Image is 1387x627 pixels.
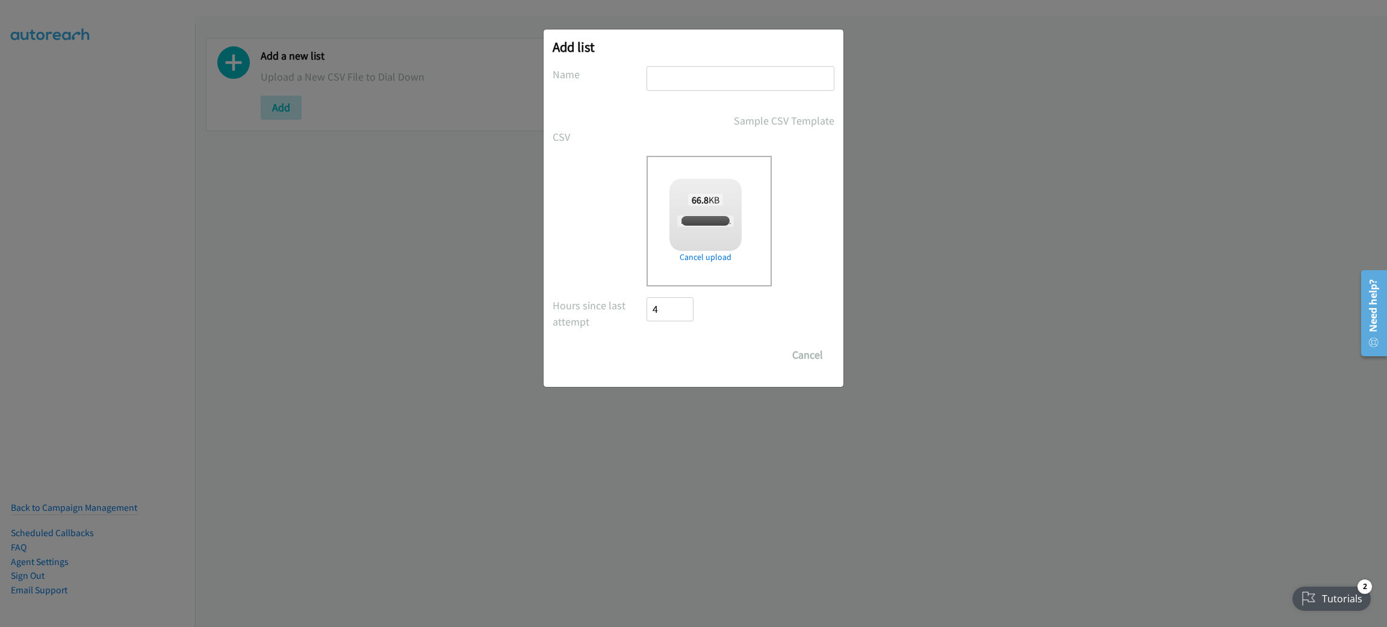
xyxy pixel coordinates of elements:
span: KB [688,194,724,206]
iframe: Resource Center [1352,265,1387,361]
label: Name [553,66,647,82]
label: CSV [553,129,647,145]
label: Hours since last attempt [553,297,647,330]
strong: 66.8 [692,194,709,206]
a: Sample CSV Template [734,113,834,129]
iframe: Checklist [1285,575,1378,618]
a: Cancel upload [669,251,742,264]
h2: Add list [553,39,834,55]
span: HPE ARUBA.csv [677,215,734,227]
button: Cancel [781,343,834,367]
